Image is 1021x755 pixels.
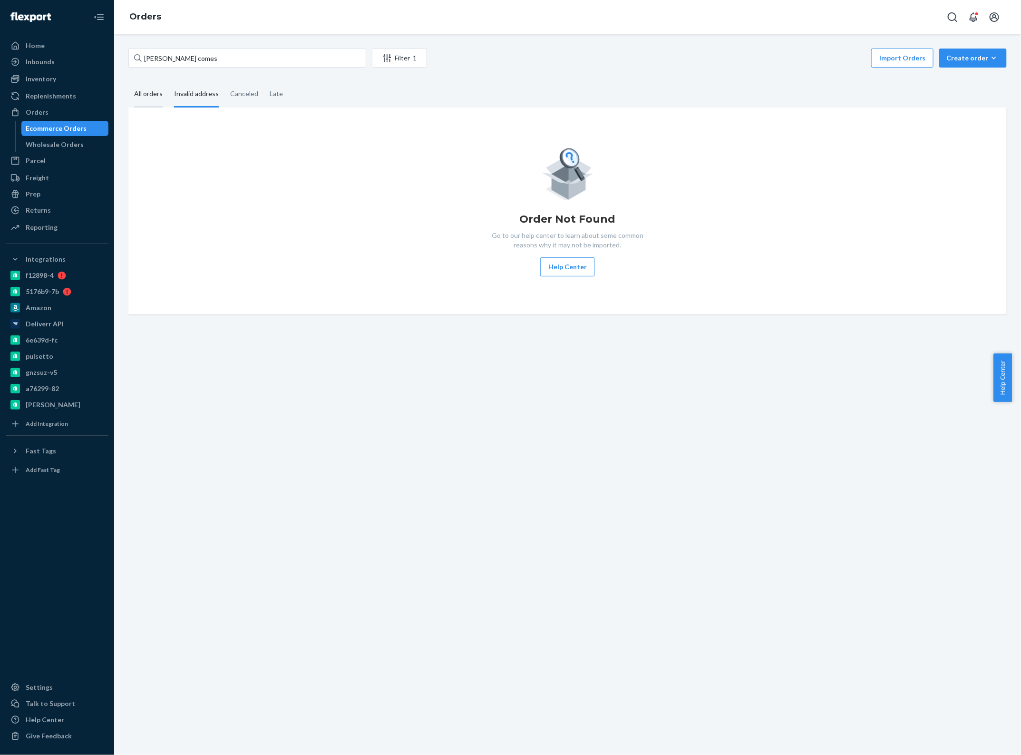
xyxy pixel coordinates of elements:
[6,71,108,87] a: Inventory
[26,352,53,361] div: pulsetto
[6,252,108,267] button: Integrations
[26,140,84,149] div: Wholesale Orders
[485,231,651,250] p: Go to our help center to learn about some common reasons why it may not be imported.
[6,220,108,235] a: Reporting
[6,105,108,120] a: Orders
[129,11,161,22] a: Orders
[134,81,163,108] div: All orders
[26,57,55,67] div: Inbounds
[540,257,595,276] button: Help Center
[26,699,75,708] div: Talk to Support
[26,108,49,117] div: Orders
[6,462,108,478] a: Add Fast Tag
[26,41,45,50] div: Home
[26,420,68,428] div: Add Integration
[939,49,1007,68] button: Create order
[946,53,1000,63] div: Create order
[26,189,40,199] div: Prep
[993,353,1012,402] button: Help Center
[6,284,108,299] a: 5176b9-7b
[26,124,87,133] div: Ecommerce Orders
[128,49,366,68] input: Search orders
[26,91,76,101] div: Replenishments
[413,53,417,63] div: 1
[26,715,64,725] div: Help Center
[985,8,1004,27] button: Open account menu
[26,384,59,393] div: a76299-82
[6,365,108,380] a: gnzsuz-v5
[26,368,57,377] div: gnzsuz-v5
[6,333,108,348] a: 6e639d-fc
[26,466,60,474] div: Add Fast Tag
[6,300,108,315] a: Amazon
[6,268,108,283] a: f12898-4
[270,81,283,106] div: Late
[26,206,51,215] div: Returns
[372,53,427,63] div: Filter
[26,731,72,741] div: Give Feedback
[6,54,108,69] a: Inbounds
[6,88,108,104] a: Replenishments
[26,74,56,84] div: Inventory
[6,316,108,332] a: Deliverr API
[372,49,427,68] button: Filter
[542,146,593,200] img: Empty list
[10,12,51,22] img: Flexport logo
[26,287,59,296] div: 5176b9-7b
[964,8,983,27] button: Open notifications
[26,271,54,280] div: f12898-4
[943,8,962,27] button: Open Search Box
[26,400,80,410] div: [PERSON_NAME]
[6,186,108,202] a: Prep
[6,153,108,168] a: Parcel
[520,212,616,227] h1: Order Not Found
[122,3,169,31] ol: breadcrumbs
[26,223,58,232] div: Reporting
[6,38,108,53] a: Home
[6,170,108,186] a: Freight
[6,728,108,744] button: Give Feedback
[21,137,109,152] a: Wholesale Orders
[6,680,108,695] a: Settings
[6,416,108,431] a: Add Integration
[871,49,933,68] button: Import Orders
[174,81,219,108] div: Invalid address
[89,8,108,27] button: Close Navigation
[26,335,58,345] div: 6e639d-fc
[26,683,53,692] div: Settings
[26,173,49,183] div: Freight
[26,156,46,166] div: Parcel
[26,446,56,456] div: Fast Tags
[26,319,64,329] div: Deliverr API
[230,81,258,106] div: Canceled
[6,203,108,218] a: Returns
[6,443,108,459] button: Fast Tags
[26,255,66,264] div: Integrations
[21,121,109,136] a: Ecommerce Orders
[6,381,108,396] a: a76299-82
[6,696,108,711] a: Talk to Support
[6,397,108,412] a: [PERSON_NAME]
[6,712,108,727] a: Help Center
[26,303,51,313] div: Amazon
[6,349,108,364] a: pulsetto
